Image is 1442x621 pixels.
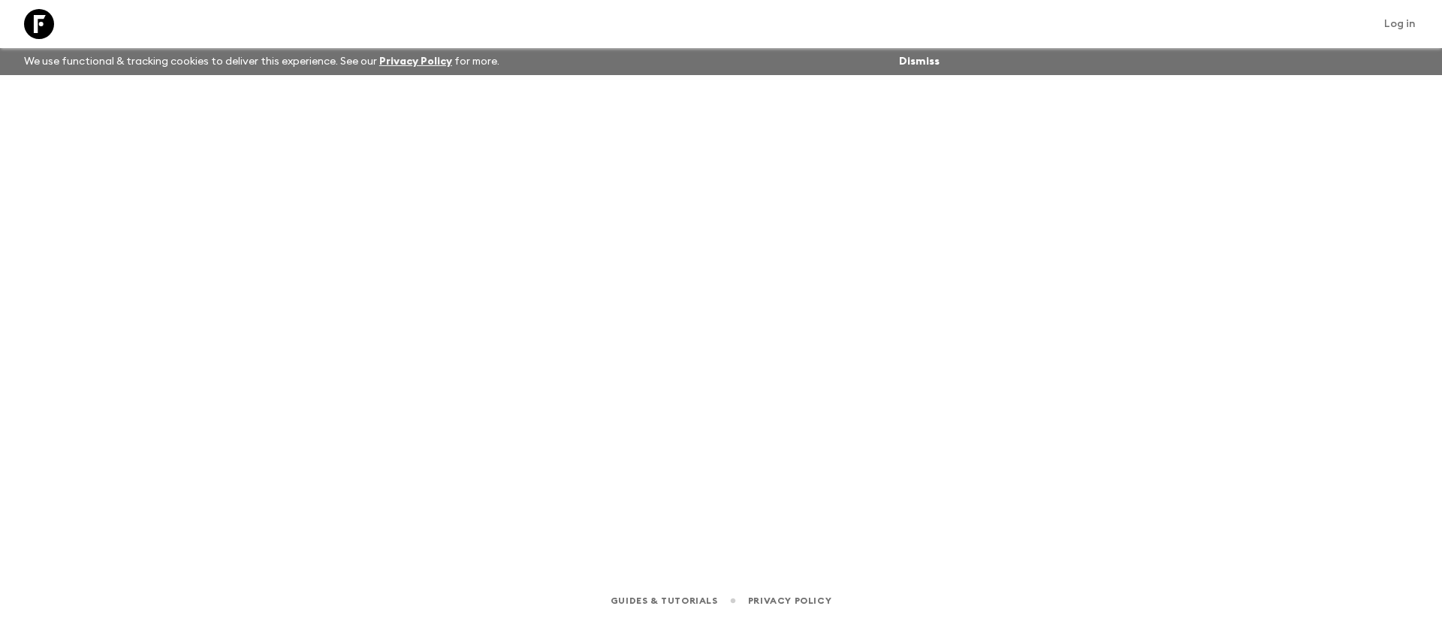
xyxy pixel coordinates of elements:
a: Privacy Policy [748,592,831,609]
p: We use functional & tracking cookies to deliver this experience. See our for more. [18,48,505,75]
a: Log in [1376,14,1424,35]
a: Privacy Policy [379,56,452,67]
button: Dismiss [895,51,943,72]
a: Guides & Tutorials [611,592,718,609]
